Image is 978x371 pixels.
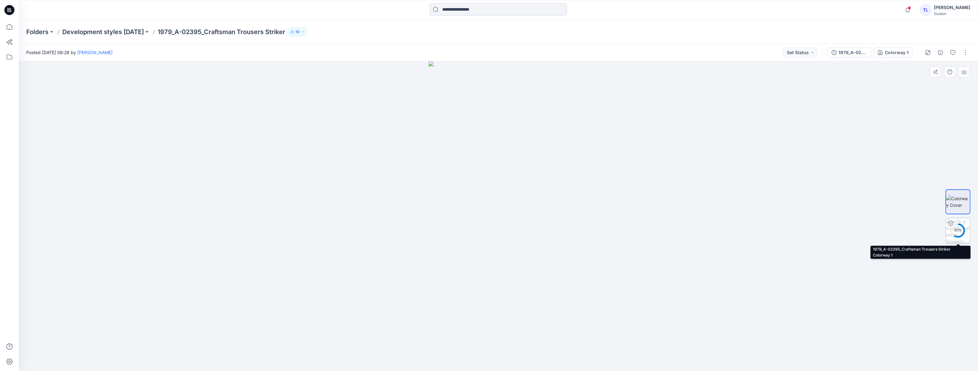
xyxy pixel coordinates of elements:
span: Posted [DATE] 06:28 by [26,49,113,56]
button: Colorway 1 [874,48,913,58]
div: 1979_A-02395_Craftsman Trousers Striker [839,49,867,56]
div: Colorway 1 [885,49,909,56]
button: 10 [288,28,307,36]
p: 1979_A-02395_Craftsman Trousers Striker [158,28,285,36]
a: Development styles [DATE] [62,28,144,36]
div: Guston [934,11,970,16]
a: [PERSON_NAME] [77,50,113,55]
p: 10 [296,28,300,35]
div: TL [920,4,931,16]
button: 1979_A-02395_Craftsman Trousers Striker [828,48,871,58]
img: Colorway Cover [946,195,970,208]
div: [PERSON_NAME] [934,4,970,11]
button: Details [935,48,945,58]
img: 1979_A-02395_Craftsman Trousers Striker Colorway 1 [946,218,970,243]
div: 60 % [950,228,965,233]
a: Folders [26,28,48,36]
img: eyJhbGciOiJIUzI1NiIsImtpZCI6IjAiLCJzbHQiOiJzZXMiLCJ0eXAiOiJKV1QifQ.eyJkYXRhIjp7InR5cGUiOiJzdG9yYW... [428,61,569,371]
